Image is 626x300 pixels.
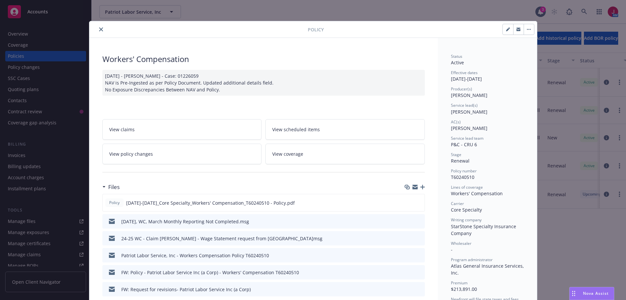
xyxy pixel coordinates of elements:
span: Core Specialty [451,207,482,213]
span: Renewal [451,158,469,164]
span: [PERSON_NAME] [451,109,487,115]
button: download file [406,252,411,259]
span: [PERSON_NAME] [451,125,487,131]
span: T60240510 [451,174,474,180]
span: Carrier [451,201,464,206]
button: download file [406,286,411,293]
button: preview file [416,269,422,276]
span: Atlas General Insurance Services, Inc. [451,263,525,276]
span: Active [451,59,464,66]
div: [DATE] - [DATE] [451,70,524,82]
button: Nova Assist [569,287,614,300]
div: FW: Request for revisions- Patriot Labor Service Inc (a Corp) [121,286,251,293]
button: preview file [416,252,422,259]
h3: Files [108,183,120,191]
a: View policy changes [102,144,262,164]
span: Nova Assist [583,291,609,296]
span: View coverage [272,150,303,157]
button: download file [406,269,411,276]
span: Premium [451,280,468,286]
button: preview file [416,235,422,242]
span: [DATE]-[DATE]_Core Specialty_Workers' Compensation_T60240510 - Policy.pdf [126,199,295,206]
span: Policy [108,200,121,206]
span: $213,891.00 [451,286,477,292]
span: - [451,246,453,253]
span: Policy [308,26,324,33]
span: View scheduled items [272,126,320,133]
span: Service lead(s) [451,103,478,108]
span: Lines of coverage [451,184,483,190]
span: AC(s) [451,119,461,125]
div: Drag to move [570,287,578,300]
div: Workers' Compensation [102,54,425,65]
button: download file [406,218,411,225]
span: Program administrator [451,257,493,262]
span: Stage [451,152,461,157]
a: View scheduled items [265,119,425,140]
button: preview file [416,199,422,206]
button: download file [406,235,411,242]
span: P&C - CRU 6 [451,141,477,148]
span: Service lead team [451,135,484,141]
span: Effective dates [451,70,478,75]
div: FW: Policy - Patriot Labor Service Inc (a Corp) - Workers' Compensation T60240510 [121,269,299,276]
div: [DATE], WC, March Monthly Reporting Not Completed.msg [121,218,249,225]
span: [PERSON_NAME] [451,92,487,98]
button: download file [406,199,411,206]
span: View policy changes [109,150,153,157]
button: close [97,25,105,33]
div: [DATE] - [PERSON_NAME] - Case: 01226059 NAV is Pre-Ingested as per Policy Document. Updated addit... [102,70,425,96]
div: Files [102,183,120,191]
span: Producer(s) [451,86,472,92]
a: View coverage [265,144,425,164]
button: preview file [416,286,422,293]
span: Status [451,54,462,59]
span: View claims [109,126,135,133]
div: Patriot Labor Service, Inc - Workers Compensation Policy T60240510 [121,252,269,259]
button: preview file [416,218,422,225]
span: Wholesaler [451,241,471,246]
span: StarStone Specialty Insurance Company [451,223,517,236]
span: Workers' Compensation [451,190,503,197]
a: View claims [102,119,262,140]
div: 24-25 WC - Claim [PERSON_NAME] - Wage Statement request from [GEOGRAPHIC_DATA]msg [121,235,322,242]
span: Writing company [451,217,482,223]
span: Policy number [451,168,477,174]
